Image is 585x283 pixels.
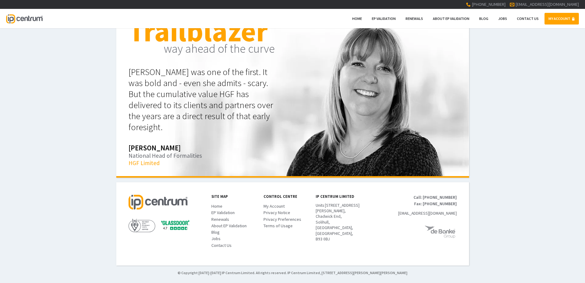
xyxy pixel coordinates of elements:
[406,16,423,21] span: Renewals
[211,217,257,222] a: Renewals
[423,201,457,206] span: [PHONE_NUMBER]
[398,211,457,216] a: [EMAIL_ADDRESS][DOMAIN_NAME]
[472,2,506,7] span: [PHONE_NUMBER]
[264,210,310,216] a: Privacy Notice
[402,13,427,25] a: Renewals
[429,13,473,25] a: About EP Validation
[433,16,469,21] span: About EP Validation
[316,194,369,198] h1: IP Centrum Limited
[211,194,257,198] h1: Site Map
[412,201,422,207] span: Fax:
[423,195,457,200] span: [PHONE_NUMBER]
[211,210,235,215] span: EP Validation
[479,16,488,21] span: Blog
[211,203,222,209] span: Home
[498,16,507,21] span: Jobs
[264,194,310,198] h1: Control Centre
[494,13,511,25] a: Jobs
[211,243,257,248] a: Contact Us
[316,203,369,242] p: Units [STREET_ADDRESS][PERSON_NAME], Chadwick End, Solihull, [GEOGRAPHIC_DATA], [GEOGRAPHIC_DATA]...
[513,13,543,25] a: Contact Us
[475,13,492,25] a: Blog
[352,16,362,21] span: Home
[211,236,257,242] a: Jobs
[6,9,42,28] a: IP Centrum
[545,13,579,25] a: MY ACCOUNT
[368,13,400,25] a: EP Validation
[211,243,232,248] span: Contact Us
[412,194,422,201] span: Call:
[515,2,579,7] a: [EMAIL_ADDRESS][DOMAIN_NAME]
[517,16,539,21] span: Contact Us
[211,236,221,241] span: Jobs
[211,203,257,209] a: Home
[398,225,457,240] a: de Banke Group
[161,220,189,231] img: Find us on Glassdoor.
[211,223,247,228] span: About EP Validation
[211,229,220,235] span: Blog
[264,223,310,229] a: Terms of Usage
[211,223,257,229] a: About EP Validation
[348,13,366,25] a: Home
[211,217,229,222] span: Renewals
[264,217,310,222] a: Privacy Preferences
[211,210,257,216] a: EP Validation
[264,203,310,209] a: My Account
[211,229,257,235] a: Blog
[372,16,396,21] span: EP Validation
[116,270,469,276] p: © Copyright [DATE]-[DATE] IP Centrum Limited. All rights reserved. IP Centrum Limited, [STREET_AD...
